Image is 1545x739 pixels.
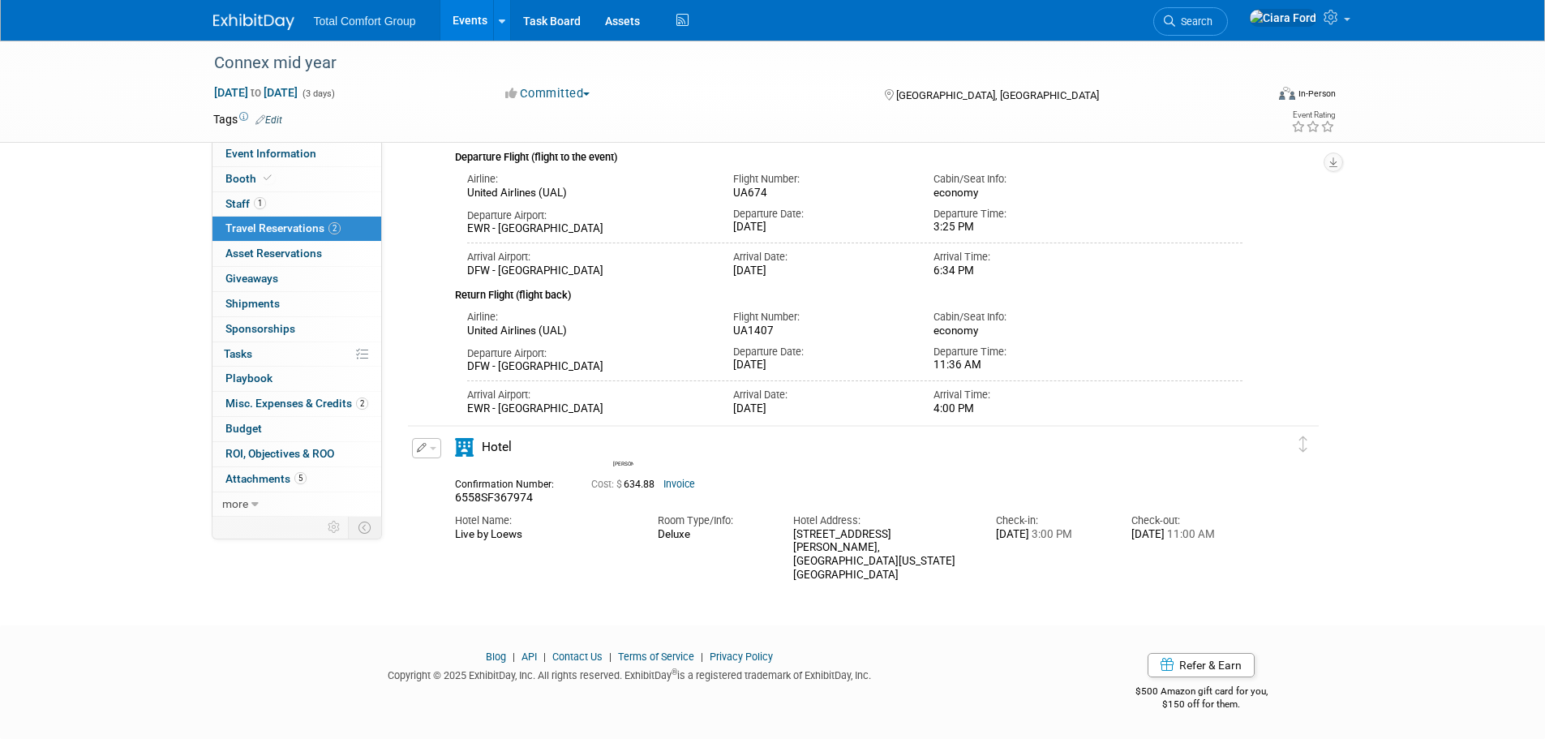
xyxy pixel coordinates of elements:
div: DFW - [GEOGRAPHIC_DATA] [467,360,710,374]
a: Event Information [212,142,381,166]
div: Departure Airport: [467,208,710,223]
span: Hotel [482,440,512,454]
td: Toggle Event Tabs [348,517,381,538]
div: Deluxe [658,528,769,541]
div: United Airlines (UAL) [467,324,710,338]
div: Return Flight (flight back) [455,278,1243,303]
span: Cost: $ [591,479,624,490]
a: Asset Reservations [212,242,381,266]
a: Tasks [212,342,381,367]
a: Shipments [212,292,381,316]
div: [DATE] [996,528,1107,542]
div: Ciara Ford [609,436,637,467]
div: 11:36 AM [933,359,1109,372]
span: Giveaways [225,272,278,285]
span: Total Comfort Group [314,15,416,28]
i: Hotel [455,438,474,457]
img: Ciara Ford [1249,9,1317,27]
a: Invoice [663,479,695,490]
div: $500 Amazon gift card for you, [1071,674,1333,711]
sup: ® [672,668,677,677]
i: Booth reservation complete [264,174,272,183]
div: Flight Number: [733,172,909,187]
div: 6:34 PM [933,264,1109,278]
span: 2 [356,397,368,410]
a: Staff1 [212,192,381,217]
a: more [212,492,381,517]
div: Ciara Ford [613,458,633,467]
div: 4:00 PM [933,402,1109,416]
a: Edit [255,114,282,126]
span: Search [1175,15,1212,28]
div: Arrival Date: [733,250,909,264]
div: Arrival Time: [933,250,1109,264]
span: [GEOGRAPHIC_DATA], [GEOGRAPHIC_DATA] [896,89,1099,101]
span: | [697,651,707,663]
span: Event Information [225,147,316,160]
div: Arrival Airport: [467,250,710,264]
a: Attachments5 [212,467,381,492]
img: ExhibitDay [213,14,294,30]
a: Terms of Service [618,651,694,663]
i: Click and drag to move item [1299,436,1307,453]
div: Connex mid year [208,49,1241,78]
div: Departure Date: [733,207,909,221]
span: Staff [225,197,266,210]
div: Arrival Airport: [467,388,710,402]
a: Booth [212,167,381,191]
div: Event Format [1169,84,1337,109]
div: Airline: [467,172,710,187]
div: UA1407 [733,324,909,338]
a: API [521,651,537,663]
div: Departure Time: [933,345,1109,359]
span: 634.88 [591,479,661,490]
div: DFW - [GEOGRAPHIC_DATA] [467,264,710,278]
div: [DATE] [733,402,909,416]
div: Room Type/Info: [658,513,769,528]
span: (3 days) [301,88,335,99]
td: Tags [213,111,282,127]
div: United Airlines (UAL) [467,187,710,200]
div: [STREET_ADDRESS][PERSON_NAME], [GEOGRAPHIC_DATA][US_STATE] [GEOGRAPHIC_DATA] [793,528,972,582]
span: [DATE] [DATE] [213,85,298,100]
a: Blog [486,651,506,663]
div: In-Person [1298,88,1336,100]
a: Privacy Policy [710,651,773,663]
a: Search [1153,7,1228,36]
div: Copyright © 2025 ExhibitDay, Inc. All rights reserved. ExhibitDay is a registered trademark of Ex... [213,664,1047,683]
span: Travel Reservations [225,221,341,234]
span: 3:00 PM [1029,528,1072,540]
span: Shipments [225,297,280,310]
span: Attachments [225,472,307,485]
a: Giveaways [212,267,381,291]
div: Airline: [467,310,710,324]
div: Departure Flight (flight to the event) [455,141,1243,165]
div: Confirmation Number: [455,474,567,491]
a: Misc. Expenses & Credits2 [212,392,381,416]
div: Hotel Address: [793,513,972,528]
span: Tasks [224,347,252,360]
div: [DATE] [733,221,909,234]
div: economy [933,324,1109,337]
div: Hotel Name: [455,513,633,528]
td: Personalize Event Tab Strip [320,517,349,538]
span: 2 [328,222,341,234]
div: $150 off for them. [1071,698,1333,711]
span: 1 [254,197,266,209]
span: Budget [225,422,262,435]
div: UA674 [733,187,909,200]
img: Ciara Ford [613,436,636,458]
span: Playbook [225,372,273,385]
span: to [248,86,264,99]
button: Committed [500,85,596,102]
span: | [539,651,550,663]
a: Travel Reservations2 [212,217,381,241]
a: Refer & Earn [1148,653,1255,677]
div: Check-out: [1131,513,1242,528]
div: Arrival Date: [733,388,909,402]
div: Departure Time: [933,207,1109,221]
div: EWR - [GEOGRAPHIC_DATA] [467,402,710,416]
a: Budget [212,417,381,441]
span: more [222,497,248,510]
div: [DATE] [733,359,909,372]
